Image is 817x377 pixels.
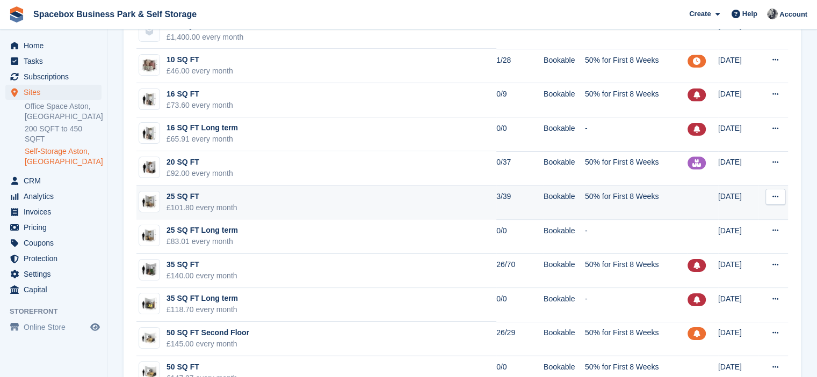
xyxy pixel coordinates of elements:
span: Home [24,38,88,53]
td: 0/0 [496,288,544,322]
td: Bookable [544,322,585,356]
span: Help [742,9,757,19]
td: Bookable [544,186,585,220]
td: [DATE] [718,117,758,152]
img: 25.jpg [139,194,160,209]
div: 16 SQ FT [167,88,233,100]
td: [DATE] [718,15,758,49]
td: 50% for First 8 Weeks [585,322,688,356]
img: Screenshot%202025-03-03%20151039.png [139,227,160,243]
span: Settings [24,267,88,282]
img: Locker%20Medium%201%20-%20Imperial%20(1).jpg [139,55,160,75]
div: 35 SQ FT [167,259,237,270]
a: menu [5,54,102,69]
td: 1/28 [496,49,544,83]
td: [DATE] [718,49,758,83]
span: Account [779,9,807,20]
a: menu [5,220,102,235]
td: - [585,117,688,152]
div: 10 SQ FT [167,54,233,65]
div: £101.80 every month [167,202,237,213]
a: Spacebox Business Park & Self Storage [29,5,201,23]
span: CRM [24,173,88,188]
span: Pricing [24,220,88,235]
td: Bookable [544,83,585,117]
div: 25 SQ FT [167,191,237,202]
td: [DATE] [718,322,758,356]
span: Sites [24,85,88,100]
span: Storefront [10,306,107,317]
span: Invoices [24,204,88,219]
a: menu [5,69,102,84]
td: - [585,219,688,254]
td: [DATE] [718,186,758,220]
td: 0/37 [496,151,544,186]
span: Coupons [24,235,88,250]
a: menu [5,267,102,282]
a: menu [5,282,102,297]
a: menu [5,320,102,335]
td: 26/29 [496,322,544,356]
td: 50% for First 8 Weeks [585,49,688,83]
span: Subscriptions [24,69,88,84]
td: 0/9 [496,83,544,117]
span: Online Store [24,320,88,335]
td: 26/70 [496,254,544,288]
div: £83.01 every month [167,236,238,247]
div: £118.70 every month [167,304,238,315]
img: 50-sqft-unit%20(1).jpg [139,330,160,346]
td: 0/0 [496,219,544,254]
div: 20 SQ FT [167,157,233,168]
div: 16 SQ FT Long term [167,122,238,134]
a: Preview store [89,321,102,334]
img: 16-sqft-unit.jpg [139,125,160,141]
div: £140.00 every month [167,270,237,282]
span: Protection [24,251,88,266]
td: 50% for 12 months [585,15,688,49]
td: Bookable [544,219,585,254]
img: Screenshot%202025-03-03%20151840.png [139,296,160,312]
td: Bookable [544,15,585,49]
td: 50% for First 8 Weeks [585,186,688,220]
span: Capital [24,282,88,297]
div: £1,400.00 every month [167,32,322,43]
a: Office Space Aston, [GEOGRAPHIC_DATA] [25,101,102,122]
a: menu [5,189,102,204]
a: 200 SQFT to 450 SQFT [25,124,102,144]
td: - [585,288,688,322]
img: 30-sqft-unit.jpg [139,262,160,277]
td: [DATE] [718,288,758,322]
td: Bookable [544,151,585,186]
a: menu [5,204,102,219]
td: [DATE] [718,219,758,254]
a: menu [5,38,102,53]
td: 50% for First 8 Weeks [585,254,688,288]
td: Bookable [544,254,585,288]
span: Analytics [24,189,88,204]
div: 35 SQ FT Long term [167,293,238,304]
img: blank-unit-type-icon-ffbac7b88ba66c5e286b0e438baccc4b9c83835d4c34f86887a83fc20ec27e7b.svg [139,21,160,41]
span: Tasks [24,54,88,69]
div: 50 SQ FT Second Floor [167,327,249,338]
a: menu [5,85,102,100]
div: £73.60 every month [167,100,233,111]
span: Create [689,9,711,19]
a: menu [5,173,102,188]
td: 0/1 [496,15,544,49]
div: £46.00 every month [167,65,233,77]
td: 50% for First 8 Weeks [585,151,688,186]
div: 50 SQ FT [167,361,237,373]
a: menu [5,235,102,250]
div: 25 SQ FT Long term [167,225,238,236]
td: [DATE] [718,151,758,186]
img: 15-sqft-unit.jpg [139,92,160,107]
td: Bookable [544,117,585,152]
div: £145.00 every month [167,338,249,350]
td: [DATE] [718,83,758,117]
a: Self-Storage Aston, [GEOGRAPHIC_DATA] [25,146,102,167]
img: stora-icon-8386f47178a22dfd0bd8f6a31ec36ba5ce8667c1dd55bd0f319d3a0aa187defe.svg [9,6,25,23]
div: £92.00 every month [167,168,233,179]
td: Bookable [544,49,585,83]
a: menu [5,251,102,266]
td: [DATE] [718,254,758,288]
